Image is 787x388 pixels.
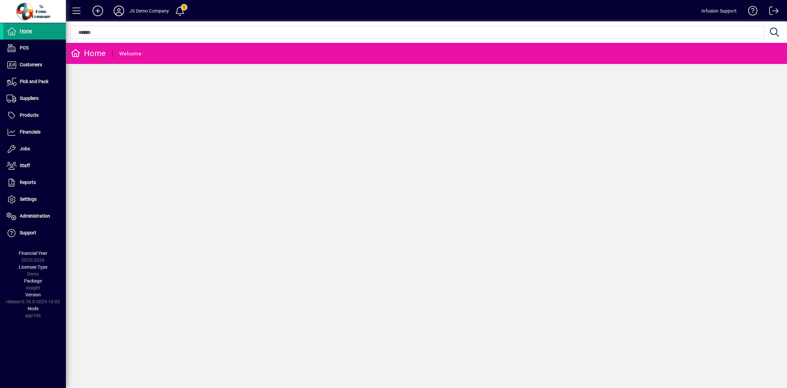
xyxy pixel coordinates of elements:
a: Support [3,225,66,241]
span: Pick and Pack [20,79,48,84]
a: Suppliers [3,90,66,107]
span: POS [20,45,29,50]
a: Pick and Pack [3,74,66,90]
span: Jobs [20,146,30,151]
a: Products [3,107,66,124]
span: Licensee Type [19,264,47,270]
a: Financials [3,124,66,140]
a: Knowledge Base [743,1,758,23]
a: Settings [3,191,66,208]
a: Logout [764,1,779,23]
a: Customers [3,57,66,73]
span: Node [28,306,39,311]
a: Reports [3,174,66,191]
span: Support [20,230,36,235]
a: POS [3,40,66,56]
button: Add [87,5,108,17]
span: Financial Year [19,251,47,256]
a: Administration [3,208,66,224]
span: Administration [20,213,50,219]
span: Version [25,292,41,297]
span: Suppliers [20,96,39,101]
a: Jobs [3,141,66,157]
div: Infusion Support [701,6,737,16]
span: Settings [20,196,37,202]
div: JS Demo Company [129,6,169,16]
span: Staff [20,163,30,168]
span: Products [20,112,39,118]
span: Customers [20,62,42,67]
div: Home [71,48,106,59]
div: Welcome [119,48,141,59]
span: Reports [20,180,36,185]
span: Home [20,28,32,34]
button: Profile [108,5,129,17]
span: Financials [20,129,41,134]
a: Staff [3,158,66,174]
span: Package [24,278,42,284]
